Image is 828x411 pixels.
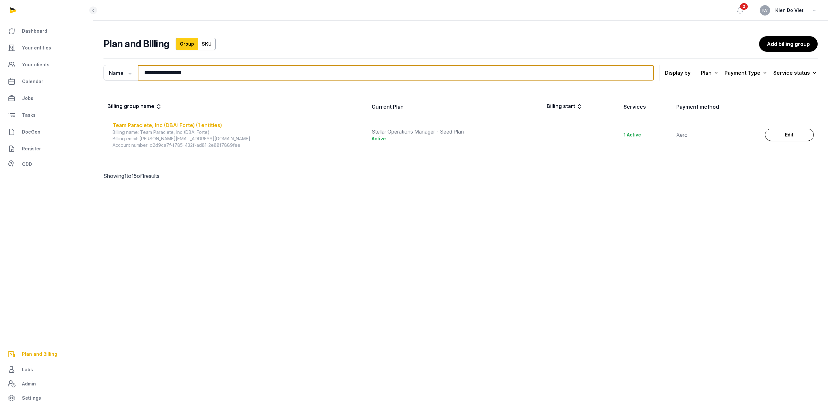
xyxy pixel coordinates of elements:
[5,91,88,106] a: Jobs
[22,44,51,52] span: Your entities
[775,6,803,14] span: Kien Do Viet
[372,103,404,111] div: Current Plan
[22,61,49,69] span: Your clients
[724,68,768,77] div: Payment Type
[676,103,719,111] div: Payment method
[22,145,41,153] span: Register
[624,132,669,138] div: 1 Active
[22,111,36,119] span: Tasks
[773,68,818,77] div: Service status
[107,102,162,111] div: Billing group name
[5,57,88,72] a: Your clients
[124,173,126,179] span: 1
[113,135,364,142] div: Billing email: [PERSON_NAME][EMAIL_ADDRESS][DOMAIN_NAME]
[103,65,138,81] button: Name
[22,160,32,168] span: CDD
[765,129,814,141] a: Edit
[198,38,216,50] a: SKU
[624,103,646,111] div: Services
[103,164,274,188] p: Showing to of results
[113,129,364,135] div: Billing name: Team Paraclete, Inc (DBA: Forte)
[372,135,539,142] div: Active
[5,390,88,406] a: Settings
[5,141,88,157] a: Register
[759,36,818,52] a: Add billing group
[5,23,88,39] a: Dashboard
[176,38,198,50] a: Group
[5,107,88,123] a: Tasks
[740,3,748,10] span: 2
[22,394,41,402] span: Settings
[22,380,36,388] span: Admin
[5,158,88,171] a: CDD
[113,121,364,129] div: Team Paraclete, Inc (DBA: Forte) (1 entities)
[103,38,169,50] h2: Plan and Billing
[676,131,757,139] div: Xero
[113,142,364,148] div: Account number: d2d9ca7f-f785-432f-ad81-2e88f7889fee
[760,5,770,16] button: KV
[5,74,88,89] a: Calendar
[5,346,88,362] a: Plan and Billing
[5,377,88,390] a: Admin
[22,350,57,358] span: Plan and Billing
[5,124,88,140] a: DocGen
[22,94,33,102] span: Jobs
[372,128,539,135] div: Stellar Operations Manager - Seed Plan
[762,8,768,12] span: KV
[665,68,691,78] p: Display by
[22,128,40,136] span: DocGen
[547,102,583,111] div: Billing start
[142,173,144,179] span: 1
[701,68,719,77] div: Plan
[5,362,88,377] a: Labs
[22,366,33,373] span: Labs
[22,27,47,35] span: Dashboard
[5,40,88,56] a: Your entities
[22,78,43,85] span: Calendar
[131,173,137,179] span: 15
